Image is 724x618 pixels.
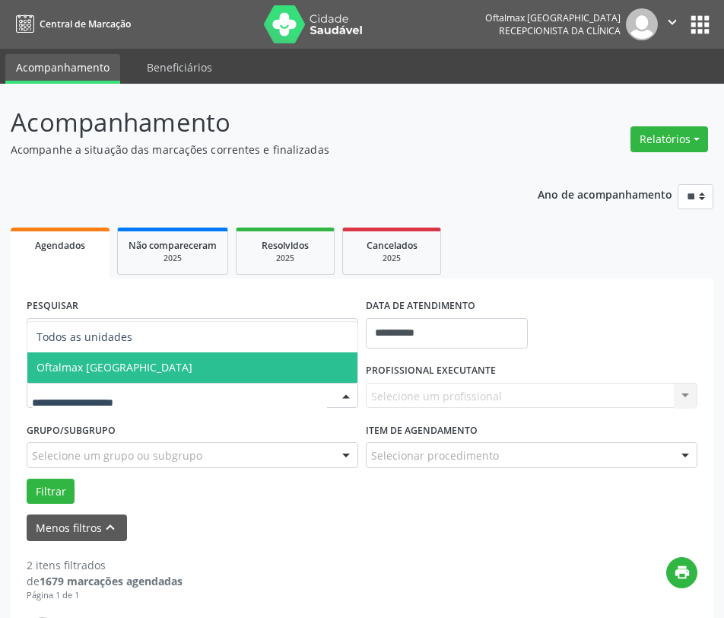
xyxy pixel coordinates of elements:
img: img [626,8,658,40]
div: 2025 [354,253,430,264]
i:  [664,14,681,30]
div: 2025 [129,253,217,264]
p: Acompanhamento [11,104,503,142]
span: Recepcionista da clínica [499,24,621,37]
button: apps [687,11,713,38]
button: Menos filtroskeyboard_arrow_up [27,514,127,541]
label: PESQUISAR [27,295,78,318]
div: Oftalmax [GEOGRAPHIC_DATA] [485,11,621,24]
span: Selecione um grupo ou subgrupo [32,448,202,463]
span: Agendados [35,239,85,252]
span: Cancelados [367,239,418,252]
div: 2025 [247,253,323,264]
a: Acompanhamento [5,54,120,84]
div: 2 itens filtrados [27,557,183,573]
button: print [666,557,697,588]
a: Beneficiários [136,54,223,81]
label: Grupo/Subgrupo [27,419,116,442]
span: Resolvidos [262,239,309,252]
span: Oftalmax [GEOGRAPHIC_DATA] [37,360,192,374]
a: Central de Marcação [11,11,131,37]
div: de [27,573,183,589]
div: Página 1 de 1 [27,589,183,602]
i: print [674,564,691,581]
strong: 1679 marcações agendadas [40,574,183,588]
button:  [658,8,687,40]
span: Não compareceram [129,239,217,252]
button: Relatórios [630,126,708,152]
p: Acompanhe a situação das marcações correntes e finalizadas [11,142,503,158]
label: PROFISSIONAL EXECUTANTE [366,359,496,383]
i: keyboard_arrow_up [102,519,119,536]
button: Filtrar [27,479,75,505]
span: Selecionar procedimento [371,448,499,463]
span: Central de Marcação [40,18,131,30]
label: DATA DE ATENDIMENTO [366,295,475,318]
label: Item de agendamento [366,419,478,442]
span: Todos as unidades [37,330,132,344]
p: Ano de acompanhamento [538,184,672,203]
